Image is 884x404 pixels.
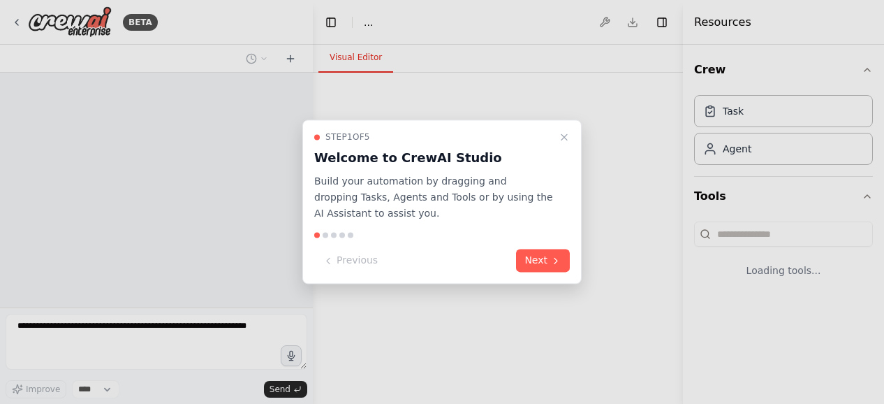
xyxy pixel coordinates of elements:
[314,173,553,221] p: Build your automation by dragging and dropping Tasks, Agents and Tools or by using the AI Assista...
[325,131,370,143] span: Step 1 of 5
[516,250,570,273] button: Next
[556,129,573,145] button: Close walkthrough
[314,250,386,273] button: Previous
[321,13,341,32] button: Hide left sidebar
[314,148,553,168] h3: Welcome to CrewAI Studio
